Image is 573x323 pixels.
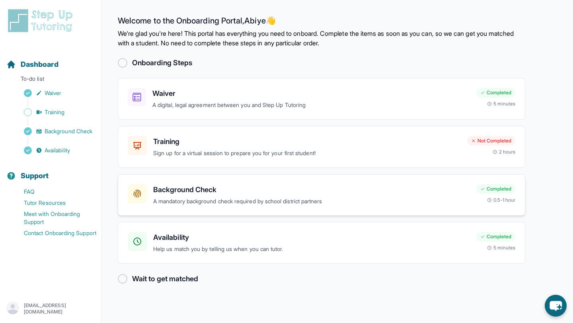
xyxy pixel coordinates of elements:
[6,126,101,137] a: Background Check
[487,197,515,203] div: 0.5-1 hour
[487,245,515,251] div: 5 minutes
[152,88,470,99] h3: Waiver
[21,170,49,181] span: Support
[153,245,470,254] p: Help us match you by telling us when you can tutor.
[153,232,470,243] h3: Availability
[152,101,470,110] p: A digital, legal agreement between you and Step Up Tutoring
[132,273,198,284] h2: Wait to get matched
[45,108,65,116] span: Training
[6,59,58,70] a: Dashboard
[493,149,516,155] div: 2 hours
[153,149,461,158] p: Sign up for a virtual session to prepare you for your first student!
[6,197,101,208] a: Tutor Resources
[45,146,70,154] span: Availability
[476,232,515,241] div: Completed
[6,228,101,239] a: Contact Onboarding Support
[6,88,101,99] a: Waiver
[153,197,470,206] p: A mandatory background check required by school district partners
[21,59,58,70] span: Dashboard
[6,107,101,118] a: Training
[6,145,101,156] a: Availability
[132,57,192,68] h2: Onboarding Steps
[6,8,77,33] img: logo
[153,136,461,147] h3: Training
[118,174,525,216] a: Background CheckA mandatory background check required by school district partnersCompleted0.5-1 hour
[45,127,92,135] span: Background Check
[153,184,470,195] h3: Background Check
[6,208,101,228] a: Meet with Onboarding Support
[118,29,525,48] p: We're glad you're here! This portal has everything you need to onboard. Complete the items as soo...
[6,302,95,316] button: [EMAIL_ADDRESS][DOMAIN_NAME]
[545,295,567,317] button: chat-button
[3,158,98,185] button: Support
[118,126,525,168] a: TrainingSign up for a virtual session to prepare you for your first student!Not Completed2 hours
[118,222,525,264] a: AvailabilityHelp us match you by telling us when you can tutor.Completed5 minutes
[487,101,515,107] div: 5 minutes
[45,89,61,97] span: Waiver
[476,88,515,97] div: Completed
[118,16,525,29] h2: Welcome to the Onboarding Portal, Abiye 👋
[3,75,98,86] p: To-do list
[118,78,525,120] a: WaiverA digital, legal agreement between you and Step Up TutoringCompleted5 minutes
[6,186,101,197] a: FAQ
[24,302,95,315] p: [EMAIL_ADDRESS][DOMAIN_NAME]
[476,184,515,194] div: Completed
[467,136,515,146] div: Not Completed
[3,46,98,73] button: Dashboard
